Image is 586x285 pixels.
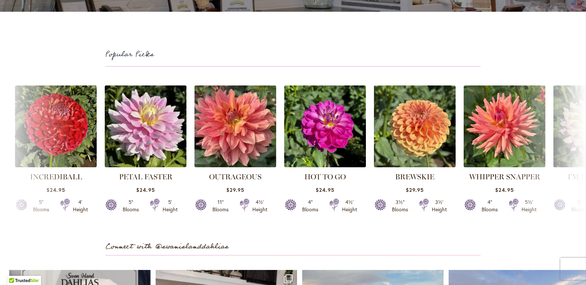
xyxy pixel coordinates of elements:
a: HOT TO GO [304,172,346,181]
h2: Popular Picks [105,48,481,61]
a: OUTRAGEOUS [209,172,262,181]
div: 11" Blooms [210,198,231,213]
div: 4" Blooms [479,198,500,213]
div: 3½' Height [432,198,447,213]
img: PETAL FASTER [105,85,186,167]
img: WHIPPER SNAPPER [464,85,545,167]
div: 4" Blooms [300,198,320,213]
img: HOT TO GO [284,85,366,167]
img: OUTRAGEOUS [194,85,276,167]
span: Connect with @swanislanddahlias [105,241,229,253]
div: 4' Height [73,198,88,213]
span: $24.95 [316,186,334,193]
a: WHIPPER SNAPPER [469,172,540,181]
img: BREWSKIE [374,85,456,167]
div: 5' Height [163,198,178,213]
div: 4½' Height [342,198,357,213]
span: $29.95 [226,186,244,193]
div: 3½" Blooms [390,198,410,213]
div: 4½' Height [252,198,267,213]
span: $29.95 [406,186,424,193]
div: 5" Blooms [120,198,141,213]
a: PETAL FASTER [119,172,173,181]
a: BREWSKIE [395,172,434,181]
span: $24.95 [495,186,513,193]
span: $24.95 [136,186,155,193]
